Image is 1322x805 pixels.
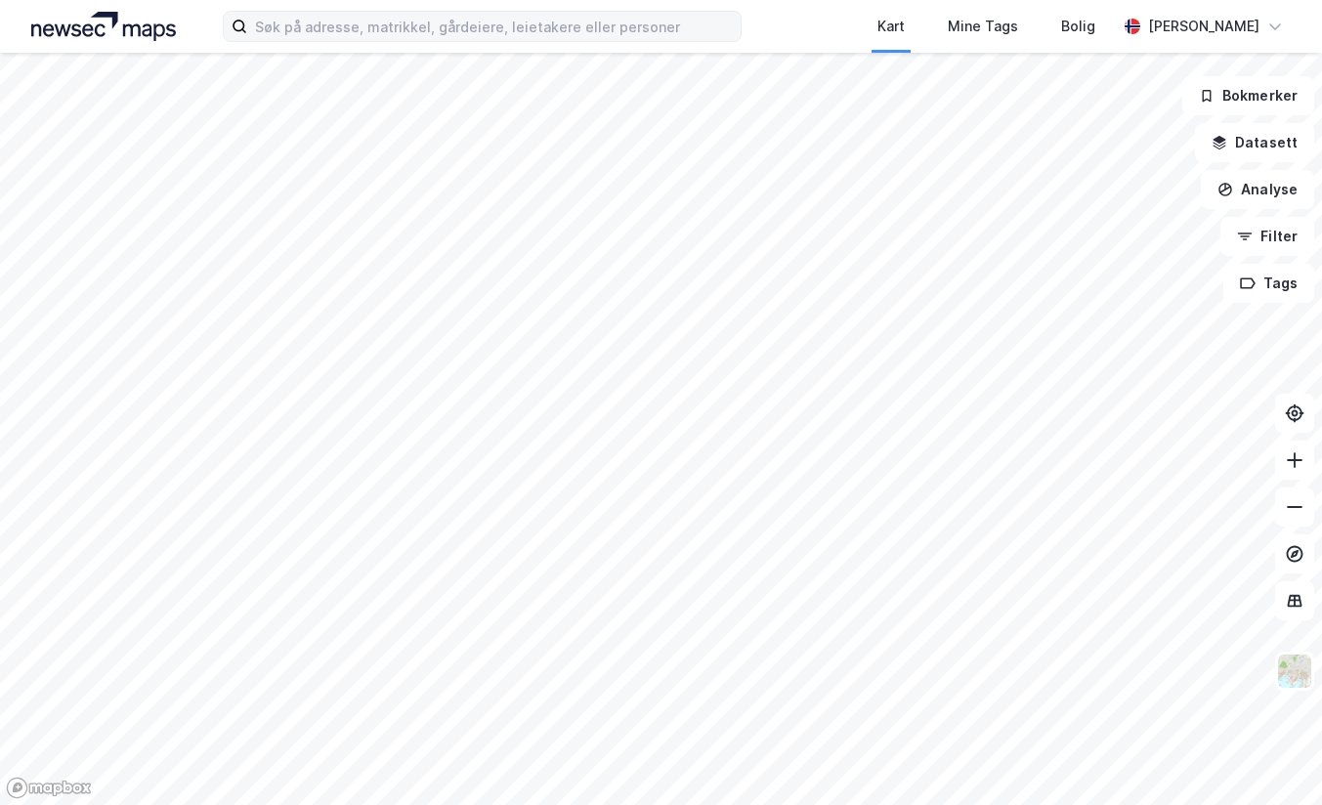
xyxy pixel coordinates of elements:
[1148,15,1259,38] div: [PERSON_NAME]
[31,12,176,41] img: logo.a4113a55bc3d86da70a041830d287a7e.svg
[877,15,905,38] div: Kart
[1061,15,1095,38] div: Bolig
[948,15,1018,38] div: Mine Tags
[1224,711,1322,805] iframe: Chat Widget
[247,12,741,41] input: Søk på adresse, matrikkel, gårdeiere, leietakere eller personer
